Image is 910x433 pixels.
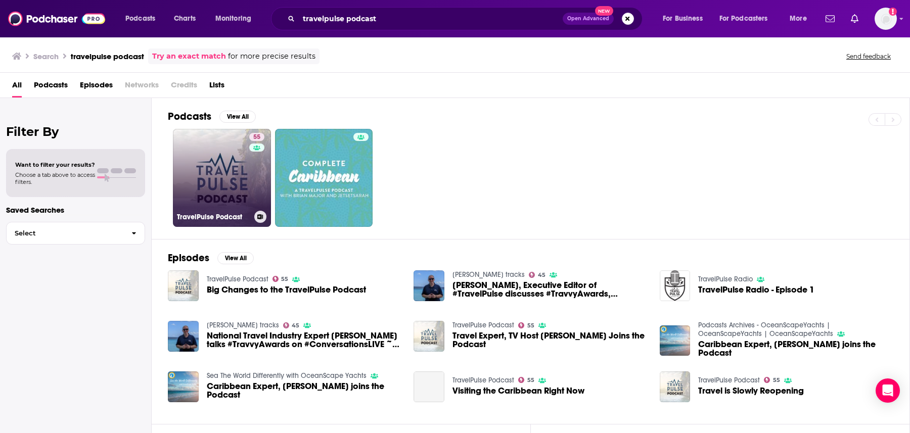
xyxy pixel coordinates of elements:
div: Open Intercom Messenger [876,378,900,403]
span: 45 [292,323,299,328]
a: Podcasts [34,77,68,98]
h2: Podcasts [168,110,211,123]
img: Travel Expert, TV Host Samantha Brown Joins the Podcast [414,321,444,352]
a: All [12,77,22,98]
img: Caribbean Expert, Brian Major joins the Podcast [168,371,199,402]
span: 55 [281,277,288,281]
button: View All [217,252,254,264]
span: 45 [538,273,545,277]
img: National Travel Industry Expert Eric Bowman talks #TravvyAwards on #ConversationsLIVE ~ @ericbowm... [168,321,199,352]
a: TravelPulse Podcast [452,321,514,329]
span: 55 [527,378,534,382]
a: Lists [209,77,224,98]
button: View All [219,111,256,123]
a: 55 [272,276,289,282]
a: PodcastsView All [168,110,256,123]
a: 55 [764,377,780,383]
a: TravelPulse Podcast [452,376,514,384]
a: Caribbean Expert, Brian Major joins the Podcast [698,340,893,357]
a: Visiting the Caribbean Right Now [414,371,444,402]
a: TravelPulse Radio - Episode 1 [660,270,691,301]
a: Try an exact match [152,51,226,62]
button: open menu [208,11,264,27]
a: Podcasts Archives - OceanScapeYachts | OceanScapeYachts | OceanScapeYachts [698,321,833,338]
button: open menu [656,11,715,27]
span: Select [7,230,123,236]
a: TravelPulse Podcast [698,376,760,384]
a: Charts [167,11,202,27]
span: [PERSON_NAME], Executive Editor of #TravelPulse discusses #TravvyAwards, #traveltrends on #Conver... [452,281,648,298]
span: Credits [171,77,197,98]
img: Eric Bowman, Executive Editor of #TravelPulse discusses #TravvyAwards, #traveltrends on #Conversa... [414,270,444,301]
a: Big Changes to the TravelPulse Podcast [207,285,366,294]
span: Choose a tab above to access filters. [15,171,95,185]
span: Want to filter your results? [15,161,95,168]
span: 55 [527,323,534,328]
a: 55 [518,322,534,328]
a: Travel is Slowly Reopening [698,387,804,395]
img: Big Changes to the TravelPulse Podcast [168,270,199,301]
h3: TravelPulse Podcast [177,213,250,221]
a: Cyrus Webb's tracks [452,270,525,279]
span: For Business [663,12,703,26]
p: Saved Searches [6,205,145,215]
button: Select [6,222,145,245]
span: 55 [773,378,780,382]
span: More [790,12,807,26]
a: TravelPulse Podcast [207,275,268,283]
span: TravelPulse Radio - Episode 1 [698,285,814,294]
img: User Profile [875,8,897,30]
span: Open Advanced [567,16,609,21]
a: Caribbean Expert, Brian Major joins the Podcast [207,382,402,399]
span: Networks [125,77,159,98]
button: open menu [118,11,168,27]
a: Show notifications dropdown [847,10,862,27]
a: 55 [518,377,534,383]
span: For Podcasters [719,12,768,26]
span: for more precise results [228,51,315,62]
span: Caribbean Expert, [PERSON_NAME] joins the Podcast [698,340,893,357]
h2: Filter By [6,124,145,139]
input: Search podcasts, credits, & more... [299,11,563,27]
span: 55 [253,132,260,142]
a: Cyrus Webb's tracks [207,321,279,329]
img: Podchaser - Follow, Share and Rate Podcasts [8,9,105,28]
button: Open AdvancedNew [563,13,614,25]
span: Podcasts [125,12,155,26]
button: open menu [783,11,820,27]
a: National Travel Industry Expert Eric Bowman talks #TravvyAwards on #ConversationsLIVE ~ @ericbowm... [207,331,402,349]
a: Sea The World Differently with OceanScape Yachts [207,371,367,380]
svg: Add a profile image [889,8,897,16]
a: Travel Expert, TV Host Samantha Brown Joins the Podcast [452,331,648,349]
div: Search podcasts, credits, & more... [281,7,652,30]
a: 45 [529,272,545,278]
span: Travel Expert, TV Host [PERSON_NAME] Joins the Podcast [452,331,648,349]
button: Show profile menu [875,8,897,30]
span: New [595,6,613,16]
button: open menu [713,11,783,27]
a: EpisodesView All [168,252,254,264]
a: Episodes [80,77,113,98]
h3: Search [33,52,59,61]
a: Eric Bowman, Executive Editor of #TravelPulse discusses #TravvyAwards, #traveltrends on #Conversa... [452,281,648,298]
a: Show notifications dropdown [822,10,839,27]
a: Visiting the Caribbean Right Now [452,387,584,395]
a: 55 [249,133,264,141]
button: Send feedback [843,52,894,61]
h3: travelpulse podcast [71,52,144,61]
a: Travel is Slowly Reopening [660,371,691,402]
img: Caribbean Expert, Brian Major joins the Podcast [660,325,691,356]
